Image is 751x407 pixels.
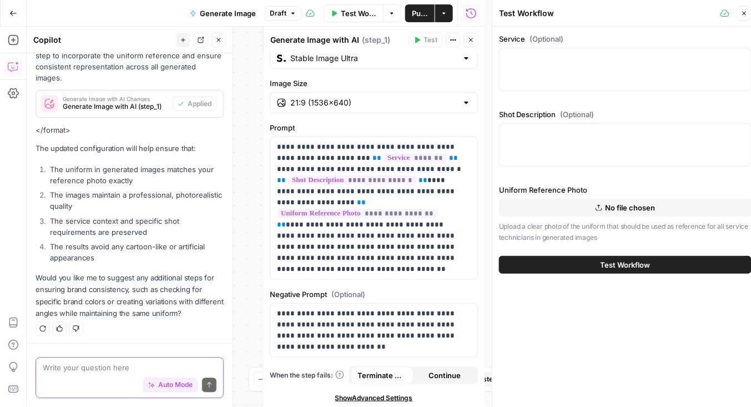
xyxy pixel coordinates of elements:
span: Test [424,35,438,45]
button: Test [409,33,443,47]
textarea: Generate Image with AI [271,34,360,46]
span: Show Advanced Settings [335,393,413,403]
button: Applied [173,97,216,111]
label: Negative Prompt [270,289,478,300]
label: Prompt [270,122,478,133]
div: Copilot [33,34,173,46]
span: Generate Image with AI (step_1) [63,102,168,112]
li: The uniform in generated images matches your reference photo exactly [47,164,224,186]
span: Auto Mode [158,380,193,390]
li: The service context and specific shot requirements are preserved [47,215,224,238]
span: Generate Image [200,8,256,19]
span: No file chosen [606,202,656,213]
span: Continue [429,370,461,381]
button: Test Workflow [324,4,383,22]
span: (Optional) [332,289,366,300]
li: The results avoid any cartoon-like or artificial appearances [47,241,224,263]
li: The images maintain a professional, photorealistic quality [47,189,224,212]
button: Draft [265,6,301,21]
span: ( step_1 ) [362,34,391,46]
label: Image Size [270,78,478,89]
span: (Optional) [560,109,594,120]
p: The updated configuration will help ensure that: [36,143,224,154]
a: When the step fails: [270,370,345,380]
input: Select a model [291,53,458,64]
p: Would you like me to suggest any additional steps for ensuring brand consistency, such as checkin... [36,272,224,319]
span: (Optional) [530,33,563,44]
span: Test Workflow [601,259,651,270]
button: Publish [405,4,435,22]
button: Auto Mode [143,378,198,392]
span: Generate Image with AI Changes [63,96,168,102]
span: Draft [270,8,286,18]
span: Publish [412,8,428,19]
button: Continue [414,366,476,384]
input: 21:9 (1536×640) [291,97,458,108]
span: Test Workflow [341,8,376,19]
span: Terminate Workflow [358,370,407,381]
button: Generate Image [183,4,263,22]
span: Applied [188,99,211,109]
